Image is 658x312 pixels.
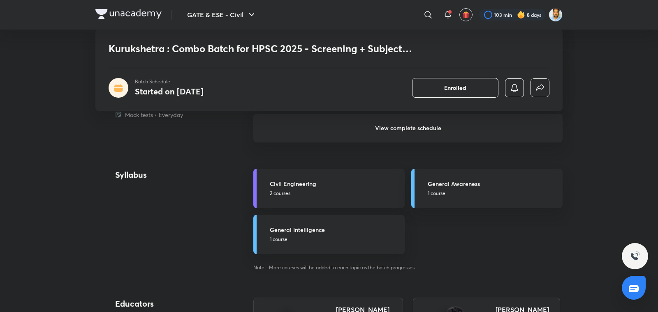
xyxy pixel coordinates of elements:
button: GATE & ESE - Civil [182,7,262,23]
h1: Kurukshetra : Combo Batch for HPSC 2025 - Screening + Subject Knowledge Test (AE, AEE, Civil Lect... [109,43,431,55]
h5: General Awareness [428,179,558,188]
p: Batch Schedule [135,78,204,85]
p: 1 course [428,190,558,197]
h5: General Intelligence [270,225,400,234]
a: General Awareness1 course [411,169,563,208]
p: 2 courses [270,190,400,197]
a: General Intelligence1 course [253,215,405,254]
h4: Syllabus [115,169,227,181]
h4: Educators [115,298,227,310]
a: Company Logo [95,9,162,21]
h4: Started on [DATE] [135,86,204,97]
button: Enrolled [412,78,498,98]
a: Civil Engineering2 courses [253,169,405,208]
img: ttu [630,251,640,261]
h6: View complete schedule [253,114,563,142]
p: Note - More courses will be added to each topic as the batch progresses [253,264,563,271]
img: avatar [462,11,470,18]
p: 1 course [270,236,400,243]
button: avatar [459,8,473,21]
h5: Civil Engineering [270,179,400,188]
span: Enrolled [444,84,466,92]
img: Kunal Pradeep [549,8,563,22]
img: streak [517,11,525,19]
img: Company Logo [95,9,162,19]
p: Mock tests • Everyday [125,110,183,119]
